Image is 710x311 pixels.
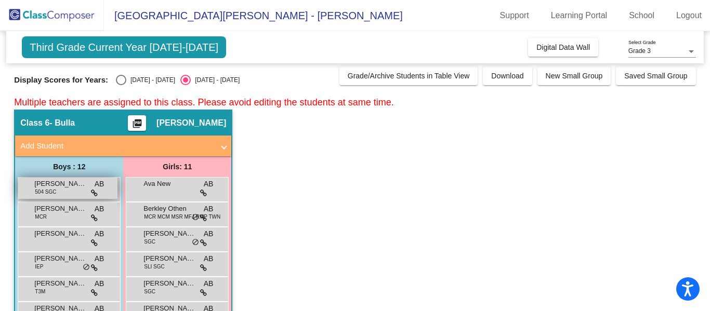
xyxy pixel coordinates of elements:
[128,115,146,131] button: Print Students Details
[492,7,537,24] a: Support
[536,43,590,51] span: Digital Data Wall
[14,97,393,107] span: Multiple teachers are assigned to this class. Please avoid editing the students at same time.
[491,72,523,80] span: Download
[144,263,164,271] span: SLI SGC
[35,213,47,221] span: MCR
[543,7,616,24] a: Learning Portal
[15,136,231,156] mat-expansion-panel-header: Add Student
[131,118,143,133] mat-icon: picture_as_pdf
[192,238,199,247] span: do_not_disturb_alt
[34,228,86,239] span: [PERSON_NAME]
[204,204,214,214] span: AB
[49,118,75,128] span: - Bulla
[116,75,240,85] mat-radio-group: Select an option
[628,47,651,55] span: Grade 3
[95,179,104,190] span: AB
[204,179,214,190] span: AB
[204,228,214,239] span: AB
[144,288,155,295] span: SGC
[34,253,86,264] span: [PERSON_NAME]
[192,213,199,222] span: do_not_disturb_alt
[15,156,123,177] div: Boys : 12
[123,156,231,177] div: Girls: 11
[22,36,226,58] span: Third Grade Current Year [DATE]-[DATE]
[191,75,240,85] div: [DATE] - [DATE]
[34,179,86,189] span: [PERSON_NAME]
[143,204,195,214] span: Berkley Othen
[34,278,86,289] span: [PERSON_NAME]
[339,66,478,85] button: Grade/Archive Students in Table View
[35,263,43,271] span: IEP
[20,140,214,152] mat-panel-title: Add Student
[144,238,155,246] span: SGC
[104,7,403,24] span: [GEOGRAPHIC_DATA][PERSON_NAME] - [PERSON_NAME]
[144,213,220,221] span: MCR MCM MSR MFJ RMP TWN
[546,72,603,80] span: New Small Group
[616,66,695,85] button: Saved Small Group
[95,278,104,289] span: AB
[483,66,532,85] button: Download
[621,7,663,24] a: School
[204,253,214,264] span: AB
[126,75,175,85] div: [DATE] - [DATE]
[668,7,710,24] a: Logout
[35,288,45,295] span: T3M
[95,228,104,239] span: AB
[348,72,470,80] span: Grade/Archive Students in Table View
[143,228,195,239] span: [PERSON_NAME]
[34,204,86,214] span: [PERSON_NAME]
[95,253,104,264] span: AB
[95,204,104,214] span: AB
[537,66,611,85] button: New Small Group
[83,263,90,272] span: do_not_disturb_alt
[20,118,49,128] span: Class 6
[143,179,195,189] span: Ava New
[143,278,195,289] span: [PERSON_NAME]
[204,278,214,289] span: AB
[14,75,108,85] span: Display Scores for Years:
[528,38,598,57] button: Digital Data Wall
[143,253,195,264] span: [PERSON_NAME]
[156,118,226,128] span: [PERSON_NAME]
[35,188,56,196] span: 504 SGC
[624,72,687,80] span: Saved Small Group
